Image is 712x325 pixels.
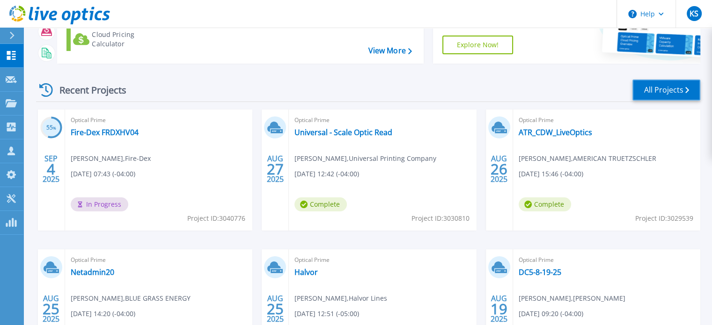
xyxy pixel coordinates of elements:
[40,123,62,133] h3: 55
[294,255,470,265] span: Optical Prime
[519,293,625,303] span: [PERSON_NAME] , [PERSON_NAME]
[519,169,583,179] span: [DATE] 15:46 (-04:00)
[294,309,359,319] span: [DATE] 12:51 (-05:00)
[368,46,411,55] a: View More
[266,152,284,186] div: AUG 2025
[411,213,470,224] span: Project ID: 3030810
[294,128,392,137] a: Universal - Scale Optic Read
[294,153,436,164] span: [PERSON_NAME] , Universal Printing Company
[71,128,139,137] a: Fire-Dex FRDXHV04
[519,128,592,137] a: ATR_CDW_LiveOptics
[267,305,284,313] span: 25
[71,153,151,164] span: [PERSON_NAME] , Fire-Dex
[490,152,508,186] div: AUG 2025
[71,115,247,125] span: Optical Prime
[635,213,693,224] span: Project ID: 3029539
[632,79,700,101] a: All Projects
[71,267,114,277] a: Netadmin20
[71,197,128,211] span: In Progress
[71,309,135,319] span: [DATE] 14:20 (-04:00)
[294,169,359,179] span: [DATE] 12:42 (-04:00)
[690,10,698,17] span: KS
[294,197,347,211] span: Complete
[71,255,247,265] span: Optical Prime
[66,28,171,51] a: Cloud Pricing Calculator
[519,153,656,164] span: [PERSON_NAME] , AMERICAN TRUETZSCHLER
[71,293,191,303] span: [PERSON_NAME] , BLUE GRASS ENERGY
[491,305,507,313] span: 19
[92,30,167,49] div: Cloud Pricing Calculator
[519,309,583,319] span: [DATE] 09:20 (-04:00)
[519,115,695,125] span: Optical Prime
[43,305,59,313] span: 25
[294,293,387,303] span: [PERSON_NAME] , Halvor Lines
[267,165,284,173] span: 27
[519,255,695,265] span: Optical Prime
[47,165,55,173] span: 4
[519,267,561,277] a: DC5-8-19-25
[491,165,507,173] span: 26
[294,267,318,277] a: Halvor
[36,79,139,101] div: Recent Projects
[71,169,135,179] span: [DATE] 07:43 (-04:00)
[294,115,470,125] span: Optical Prime
[519,197,571,211] span: Complete
[187,213,245,224] span: Project ID: 3040776
[42,152,60,186] div: SEP 2025
[442,36,514,54] a: Explore Now!
[53,125,56,130] span: %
